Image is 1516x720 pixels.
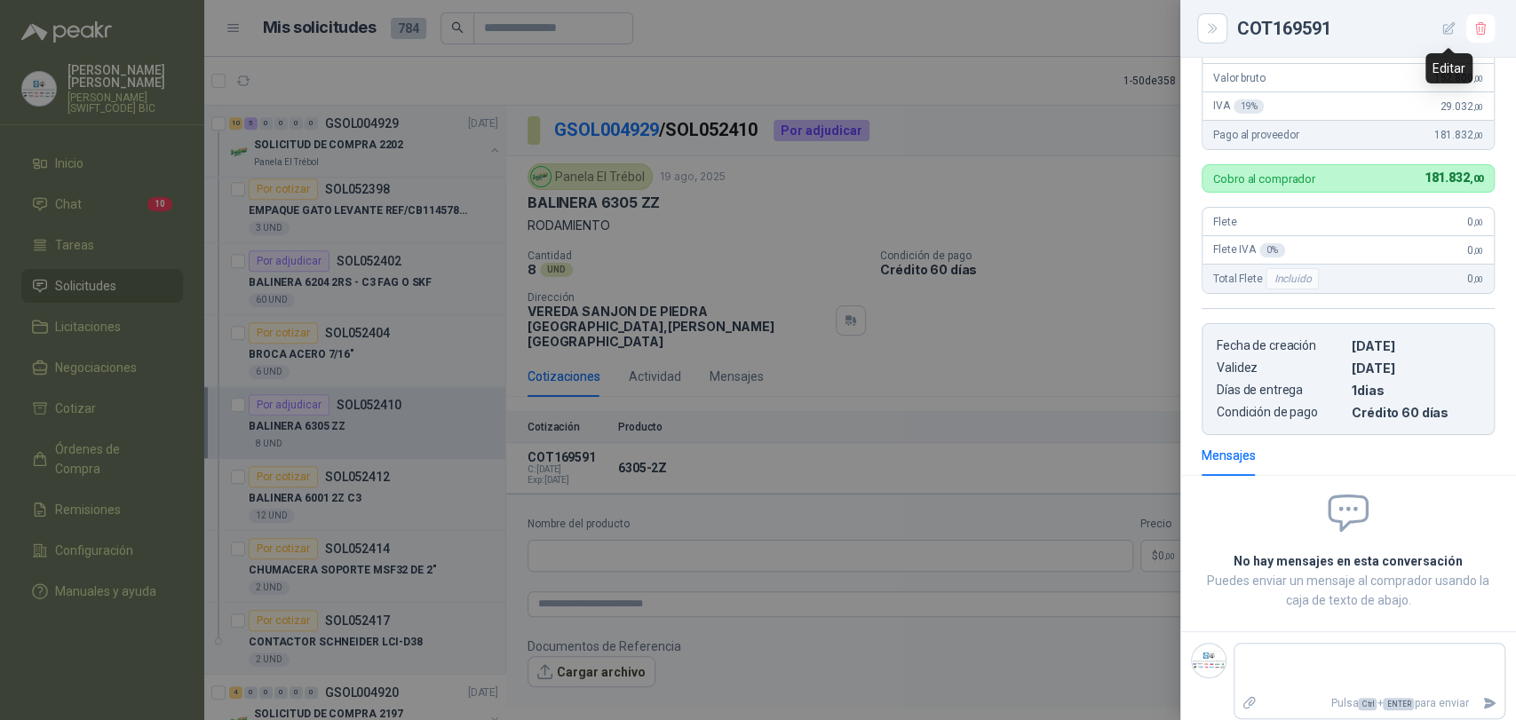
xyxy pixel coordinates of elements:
p: Cobro al comprador [1213,173,1315,185]
span: Flete IVA [1213,243,1285,257]
span: 181.832 [1424,170,1483,185]
span: ,00 [1472,74,1483,83]
span: IVA [1213,99,1264,114]
button: Enviar [1475,688,1504,719]
label: Adjuntar archivos [1234,688,1265,719]
button: Close [1202,18,1223,39]
p: Condición de pago [1217,405,1345,420]
p: [DATE] [1352,360,1480,376]
img: Company Logo [1192,644,1226,677]
div: Editar [1425,53,1472,83]
p: Puedes enviar un mensaje al comprador usando la caja de texto de abajo. [1202,571,1495,610]
div: Mensajes [1202,446,1256,465]
span: ,00 [1472,102,1483,112]
span: Ctrl [1358,698,1377,710]
span: ,00 [1472,131,1483,140]
p: Validez [1217,360,1345,376]
span: 0 [1467,244,1483,257]
p: Pulsa + para enviar [1265,688,1476,719]
span: ,00 [1472,246,1483,256]
span: ,00 [1472,274,1483,284]
p: Fecha de creación [1217,338,1345,353]
span: Total Flete [1213,268,1322,289]
p: [DATE] [1352,338,1480,353]
span: 29.032 [1440,100,1483,113]
span: ,00 [1469,173,1483,185]
p: 1 dias [1352,383,1480,398]
div: 0 % [1259,243,1285,257]
div: COT169591 [1237,14,1495,43]
p: Días de entrega [1217,383,1345,398]
div: 19 % [1234,99,1265,114]
span: 0 [1467,273,1483,285]
h2: No hay mensajes en esta conversación [1202,551,1495,571]
div: Incluido [1266,268,1319,289]
span: ENTER [1383,698,1414,710]
span: Flete [1213,216,1236,228]
span: 181.832 [1433,129,1483,141]
span: Valor bruto [1213,72,1265,84]
span: Pago al proveedor [1213,129,1299,141]
p: Crédito 60 días [1352,405,1480,420]
span: ,00 [1472,218,1483,227]
span: 0 [1467,216,1483,228]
